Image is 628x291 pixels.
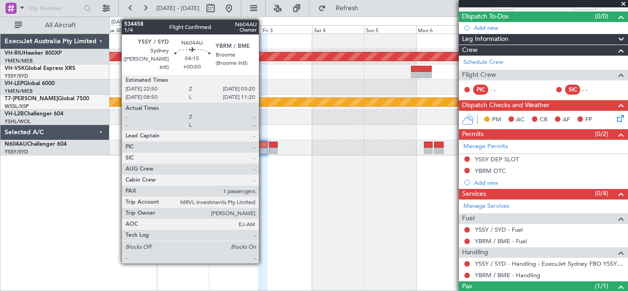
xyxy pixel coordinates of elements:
[28,1,81,15] input: Trip Number
[328,5,366,11] span: Refresh
[462,189,486,200] span: Services
[5,96,58,102] span: T7-[PERSON_NAME]
[261,25,313,34] div: Fri 3
[540,115,548,125] span: CR
[462,34,508,45] span: Leg Information
[209,25,261,34] div: Thu 2
[563,115,570,125] span: AF
[595,281,608,291] span: (1/1)
[473,85,488,95] div: PIC
[5,111,24,117] span: VH-L2B
[462,11,508,22] span: Dispatch To-Dos
[5,81,55,86] a: VH-LEPGlobal 6000
[5,142,67,147] a: N604AUChallenger 604
[491,86,511,94] div: - -
[462,45,478,56] span: Crew
[565,85,580,95] div: SIC
[462,70,496,80] span: Flight Crew
[5,103,29,110] a: WSSL/XSP
[5,96,89,102] a: T7-[PERSON_NAME]Global 7500
[475,226,523,234] a: YSSY / SYD - Fuel
[475,167,506,175] div: YBRM OTC
[5,111,63,117] a: VH-L2BChallenger 604
[462,129,484,140] span: Permits
[312,25,364,34] div: Sat 4
[10,18,100,33] button: All Aircraft
[5,66,25,71] span: VH-VSK
[582,86,603,94] div: - -
[5,51,23,56] span: VH-RIU
[158,18,174,26] div: [DATE]
[463,202,509,211] a: Manage Services
[5,88,33,95] a: YMEN/MEB
[156,4,200,12] span: [DATE] - [DATE]
[5,81,23,86] span: VH-LEP
[595,129,608,139] span: (0/2)
[595,11,608,21] span: (0/0)
[5,57,33,64] a: YMEN/MEB
[595,188,608,198] span: (0/4)
[463,142,508,151] a: Manage Permits
[462,213,474,224] span: Fuel
[5,118,31,125] a: YSHL/WOL
[111,18,127,26] div: [DATE]
[5,73,28,80] a: YSSY/SYD
[474,24,623,32] div: Add new
[462,247,488,258] span: Handling
[475,155,519,163] div: YSSY DEP SLOT
[475,271,540,279] a: YBRM / BME - Handling
[5,148,28,155] a: YSSY/SYD
[585,115,592,125] span: FP
[492,115,501,125] span: PM
[24,22,97,29] span: All Aircraft
[462,100,549,111] span: Dispatch Checks and Weather
[105,25,157,34] div: Tue 30
[5,66,75,71] a: VH-VSKGlobal Express XRS
[5,51,62,56] a: VH-RIUHawker 800XP
[314,1,369,16] button: Refresh
[475,260,623,268] a: YSSY / SYD - Handling - ExecuJet Sydney FBO YSSY / SYD
[5,142,27,147] span: N604AU
[416,25,468,34] div: Mon 6
[157,25,209,34] div: Wed 1
[463,58,503,67] a: Schedule Crew
[474,179,623,187] div: Add new
[364,25,416,34] div: Sun 5
[475,237,527,245] a: YBRM / BME - Fuel
[516,115,525,125] span: AC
